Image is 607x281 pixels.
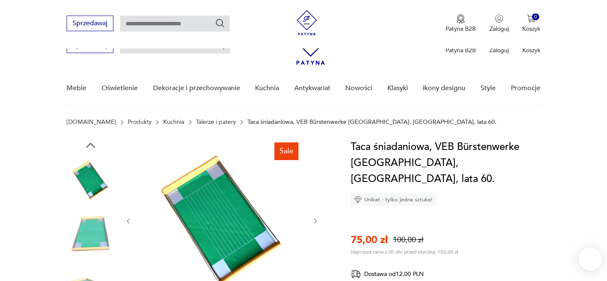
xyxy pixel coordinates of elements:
div: Dostawa od 12,00 PLN [351,269,452,279]
div: 0 [532,13,539,21]
a: Oświetlenie [102,72,138,104]
img: Zdjęcie produktu Taca śniadaniowa, VEB Bürstenwerke Schönheide, Niemcy, lata 60. [67,156,115,204]
button: Zaloguj [489,14,509,33]
img: Ikona diamentu [354,196,362,203]
a: Promocje [511,72,540,104]
a: [DOMAIN_NAME] [67,119,116,126]
img: Zdjęcie produktu Taca śniadaniowa, VEB Bürstenwerke Schönheide, Niemcy, lata 60. [67,210,115,258]
p: Zaloguj [489,46,509,54]
a: Kuchnia [163,119,184,126]
p: Najniższa cena z 30 dni przed obniżką: 100,00 zł [351,249,458,255]
button: 0Koszyk [522,14,540,33]
h1: Taca śniadaniowa, VEB Bürstenwerke [GEOGRAPHIC_DATA], [GEOGRAPHIC_DATA], lata 60. [351,139,540,187]
a: Ikony designu [423,72,465,104]
p: Koszyk [522,25,540,33]
a: Produkty [128,119,152,126]
a: Sprzedawaj [67,43,113,49]
p: Zaloguj [489,25,509,33]
p: Koszyk [522,46,540,54]
p: Taca śniadaniowa, VEB Bürstenwerke [GEOGRAPHIC_DATA], [GEOGRAPHIC_DATA], lata 60. [247,119,497,126]
a: Style [481,72,496,104]
a: Sprzedawaj [67,21,113,27]
div: Sale [274,142,298,160]
a: Talerze i patery [196,119,236,126]
img: Patyna - sklep z meblami i dekoracjami vintage [294,10,320,35]
button: Szukaj [215,18,225,28]
img: Ikona dostawy [351,269,361,279]
button: Patyna B2B [446,14,476,33]
a: Klasyki [387,72,408,104]
a: Dekoracje i przechowywanie [153,72,240,104]
a: Kuchnia [255,72,279,104]
img: Ikonka użytkownika [495,14,503,23]
button: Sprzedawaj [67,16,113,31]
a: Ikona medaluPatyna B2B [446,14,476,33]
iframe: Smartsupp widget button [578,247,602,271]
a: Meble [67,72,86,104]
p: 75,00 zł [351,233,388,247]
img: Ikona koszyka [527,14,535,23]
p: Patyna B2B [446,25,476,33]
img: Ikona medalu [457,14,465,24]
div: Unikat - tylko jedna sztuka! [351,193,436,206]
p: 100,00 zł [393,235,423,245]
p: Patyna B2B [446,46,476,54]
a: Antykwariat [294,72,330,104]
a: Nowości [345,72,372,104]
